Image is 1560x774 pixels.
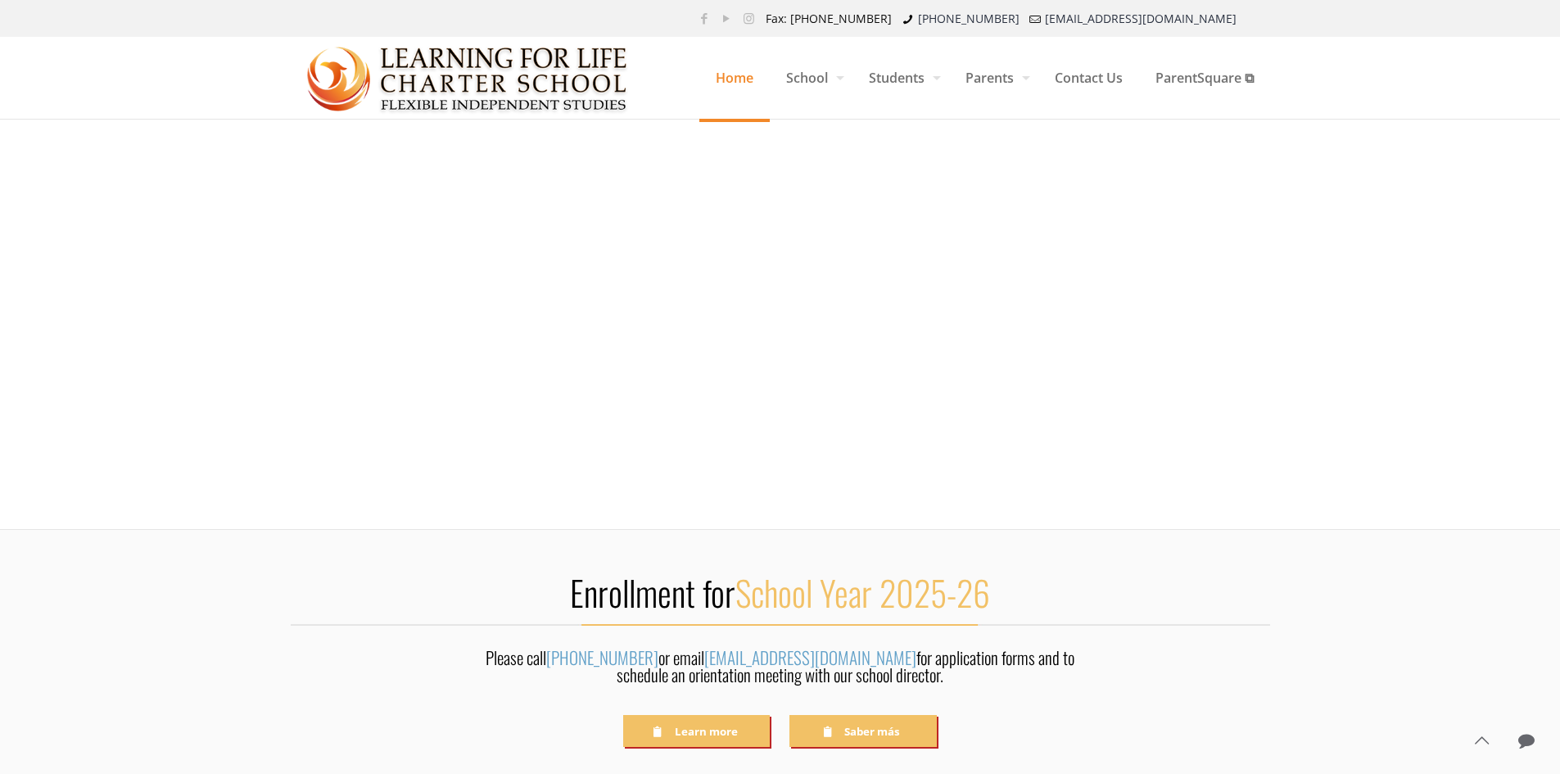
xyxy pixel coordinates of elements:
[770,37,852,119] a: School
[852,53,949,102] span: Students
[740,10,757,26] a: Instagram icon
[704,645,916,670] a: [EMAIL_ADDRESS][DOMAIN_NAME]
[918,11,1020,26] a: [PHONE_NUMBER]
[900,11,916,26] i: phone
[546,645,658,670] a: [PHONE_NUMBER]
[307,38,629,120] img: Home
[949,53,1038,102] span: Parents
[1139,37,1270,119] a: ParentSquare ⧉
[949,37,1038,119] a: Parents
[696,10,713,26] a: Facebook icon
[1038,53,1139,102] span: Contact Us
[1045,11,1237,26] a: [EMAIL_ADDRESS][DOMAIN_NAME]
[735,567,990,618] span: School Year 2025-26
[1028,11,1044,26] i: mail
[468,649,1092,692] div: Please call or email for application forms and to schedule an orientation meeting with our school...
[770,53,852,102] span: School
[789,715,936,747] a: Saber más
[307,37,629,119] a: Learning for Life Charter School
[1139,53,1270,102] span: ParentSquare ⧉
[623,715,770,747] a: Learn more
[291,571,1270,613] h2: Enrollment for
[1038,37,1139,119] a: Contact Us
[699,53,770,102] span: Home
[1464,723,1499,758] a: Back to top icon
[852,37,949,119] a: Students
[718,10,735,26] a: YouTube icon
[699,37,770,119] a: Home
